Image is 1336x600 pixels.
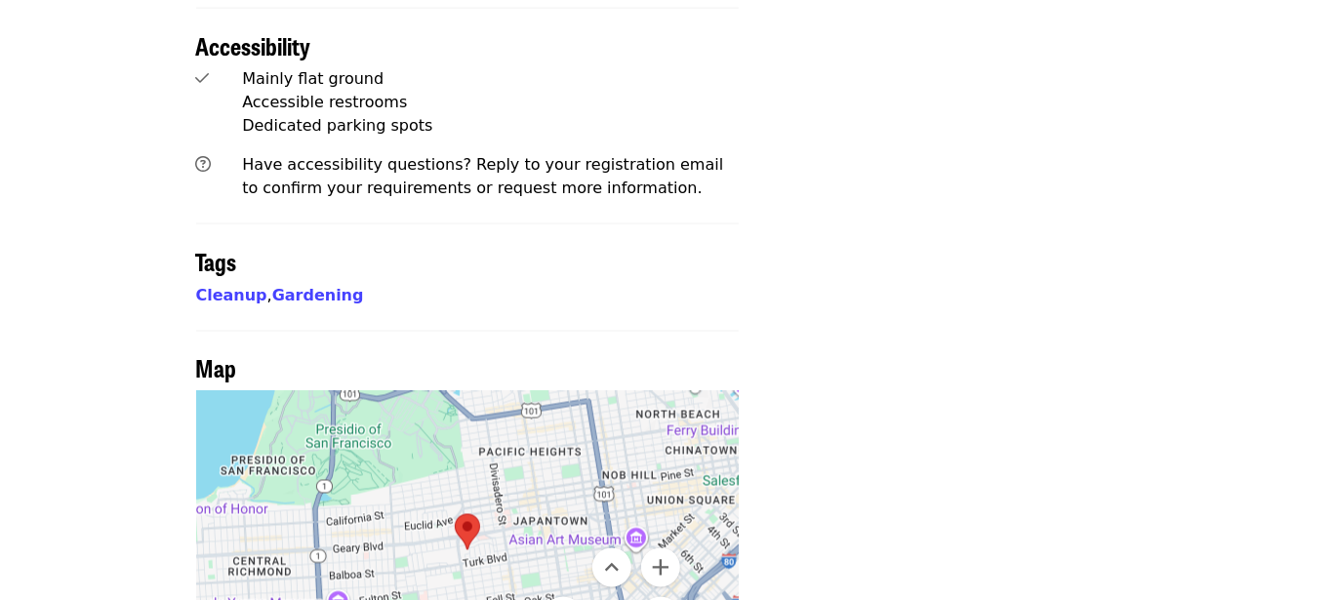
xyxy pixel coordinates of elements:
span: Accessibility [196,28,311,62]
button: Zoom in [641,548,680,587]
button: Move up [592,548,631,587]
div: Mainly flat ground [242,67,739,91]
a: Gardening [272,286,364,304]
div: Dedicated parking spots [242,114,739,138]
span: , [196,286,272,304]
span: Map [196,351,237,385]
span: Have accessibility questions? Reply to your registration email to confirm your requirements or re... [242,155,723,197]
a: Cleanup [196,286,267,304]
i: check icon [196,69,210,88]
div: Accessible restrooms [242,91,739,114]
i: question-circle icon [196,155,212,174]
span: Tags [196,244,237,278]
